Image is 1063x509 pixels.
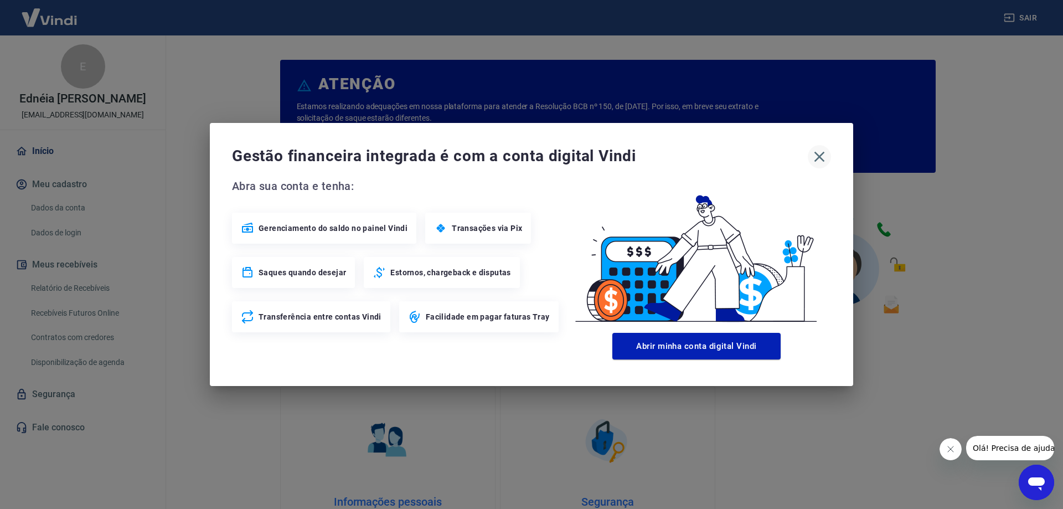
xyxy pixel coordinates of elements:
[7,8,93,17] span: Olá! Precisa de ajuda?
[452,223,522,234] span: Transações via Pix
[1019,465,1054,500] iframe: Botão para abrir a janela de mensagens
[612,333,781,359] button: Abrir minha conta digital Vindi
[259,311,381,322] span: Transferência entre contas Vindi
[232,177,562,195] span: Abra sua conta e tenha:
[426,311,550,322] span: Facilidade em pagar faturas Tray
[259,223,407,234] span: Gerenciamento do saldo no painel Vindi
[390,267,510,278] span: Estornos, chargeback e disputas
[562,177,831,328] img: Good Billing
[232,145,808,167] span: Gestão financeira integrada é com a conta digital Vindi
[940,438,962,460] iframe: Fechar mensagem
[966,436,1054,460] iframe: Mensagem da empresa
[259,267,346,278] span: Saques quando desejar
